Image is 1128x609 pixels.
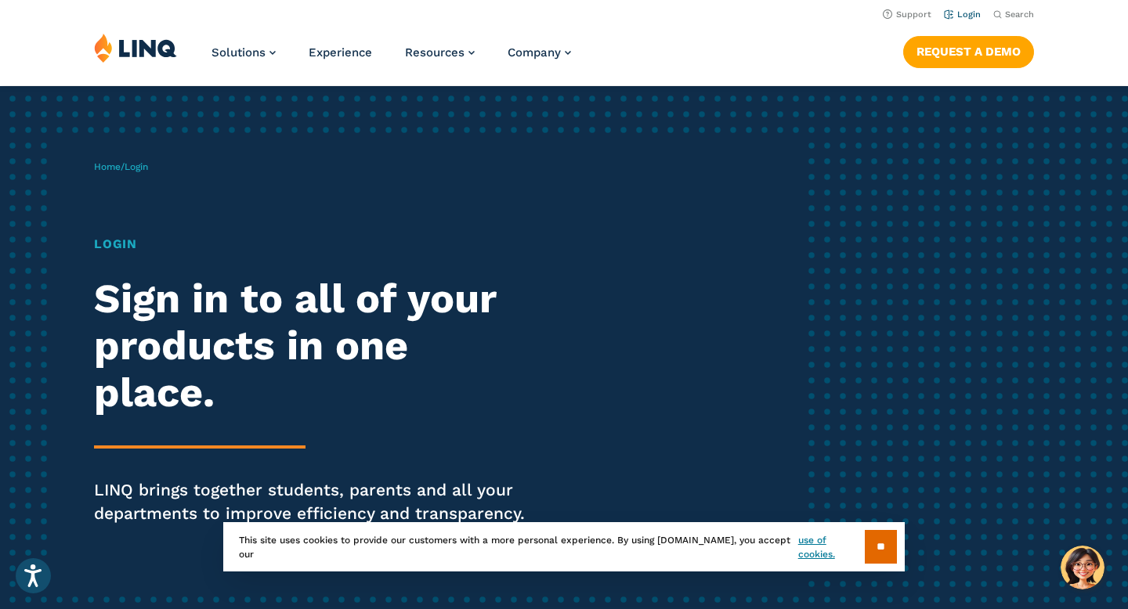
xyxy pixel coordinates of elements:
[903,33,1034,67] nav: Button Navigation
[508,45,561,59] span: Company
[903,36,1034,67] a: Request a Demo
[993,9,1034,20] button: Open Search Bar
[883,9,931,20] a: Support
[405,45,465,59] span: Resources
[309,45,372,59] a: Experience
[211,45,276,59] a: Solutions
[1005,9,1034,20] span: Search
[94,478,529,525] p: LINQ brings together students, parents and all your departments to improve efficiency and transpa...
[211,45,266,59] span: Solutions
[94,235,529,254] h1: Login
[94,161,148,172] span: /
[211,33,571,85] nav: Primary Navigation
[1061,546,1104,589] button: Hello, have a question? Let’s chat.
[94,161,121,172] a: Home
[94,33,177,63] img: LINQ | K‑12 Software
[798,533,865,561] a: use of cookies.
[125,161,148,172] span: Login
[223,522,905,571] div: This site uses cookies to provide our customers with a more personal experience. By using [DOMAIN...
[944,9,981,20] a: Login
[405,45,475,59] a: Resources
[508,45,571,59] a: Company
[94,276,529,416] h2: Sign in to all of your products in one place.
